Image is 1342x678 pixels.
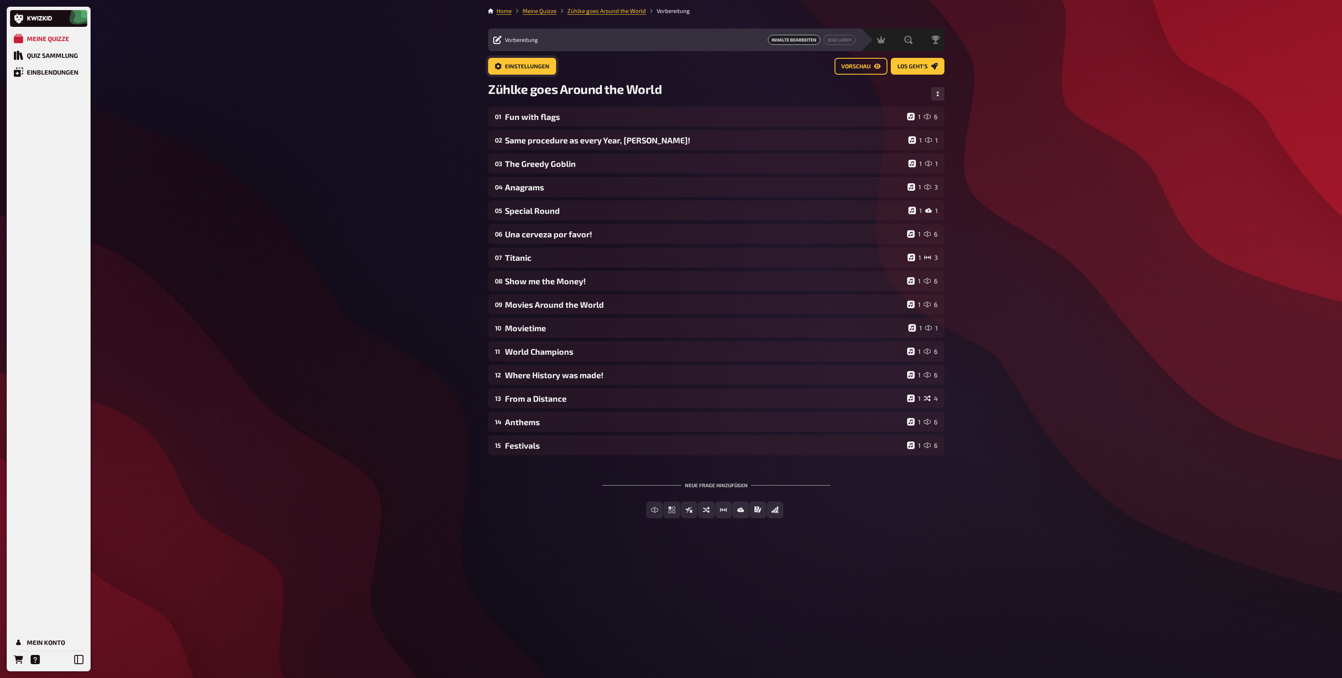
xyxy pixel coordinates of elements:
[907,371,921,379] div: 1
[908,183,921,191] div: 1
[505,229,904,239] div: Una cerveza por favor!
[824,35,856,45] a: Quiz Lobby
[27,68,78,76] div: Einblendungen
[907,301,921,308] div: 1
[495,160,502,167] div: 03
[495,324,502,332] div: 10
[505,300,904,309] div: Movies Around the World
[523,8,557,14] a: Meine Quizze
[908,254,921,261] div: 1
[891,58,944,75] a: Los geht's
[505,253,904,262] div: Titanic
[505,370,904,380] div: Where History was made!
[841,64,871,70] span: Vorschau
[924,371,938,379] div: 6
[567,8,646,14] a: Zühlke goes Around the World
[907,277,921,285] div: 1
[663,501,680,518] button: Einfachauswahl
[924,395,938,402] div: 4
[495,371,502,379] div: 12
[488,81,662,96] span: Zühlke goes Around the World
[924,254,938,261] div: 3
[27,639,65,646] div: Mein Konto
[681,501,697,518] button: Wahr / Falsch
[924,301,938,308] div: 6
[646,501,663,518] button: Freitext Eingabe
[512,7,557,15] li: Meine Quizze
[924,113,938,120] div: 6
[767,501,783,518] button: Offline Frage
[10,64,87,81] a: Einblendungen
[505,323,905,333] div: Movietime
[749,501,766,518] button: Prosa (Langtext)
[27,651,44,668] a: Hilfe
[505,135,905,145] div: Same procedure as every Year, [PERSON_NAME]!
[768,35,820,45] span: Inhalte Bearbeiten
[924,230,938,238] div: 6
[907,442,921,449] div: 1
[10,634,87,651] a: Mein Konto
[924,348,938,355] div: 6
[505,417,904,427] div: Anthems
[10,30,87,47] a: Meine Quizze
[505,182,904,192] div: Anagrams
[907,230,921,238] div: 1
[924,442,938,449] div: 6
[835,58,887,75] a: Vorschau
[495,183,502,191] div: 04
[646,7,690,15] li: Vorbereitung
[924,418,938,426] div: 6
[897,64,928,70] span: Los geht's
[505,64,549,70] span: Einstellungen
[495,230,502,238] div: 06
[924,277,938,285] div: 6
[924,183,938,191] div: 3
[925,160,938,167] div: 1
[495,136,502,144] div: 02
[488,58,556,75] a: Einstellungen
[925,324,938,332] div: 1
[495,277,502,285] div: 08
[495,348,502,355] div: 11
[908,160,922,167] div: 1
[505,347,904,356] div: World Champions
[495,418,502,426] div: 14
[925,136,938,144] div: 1
[908,207,922,214] div: 1
[495,207,502,214] div: 05
[497,7,512,15] li: Home
[495,395,502,402] div: 13
[505,206,905,216] div: Special Round
[907,395,921,402] div: 1
[10,651,27,668] a: Bestellungen
[505,441,904,450] div: Festivals
[907,418,921,426] div: 1
[732,501,749,518] button: Bild-Antwort
[10,47,87,64] a: Quiz Sammlung
[715,501,732,518] button: Schätzfrage
[505,112,904,122] div: Fun with flags
[495,301,502,308] div: 09
[497,8,512,14] a: Home
[908,324,922,332] div: 1
[505,36,538,43] span: Vorbereitung
[505,394,904,403] div: From a Distance
[557,7,646,15] li: Zühlke goes Around the World
[505,159,905,169] div: The Greedy Goblin
[602,469,830,495] div: Neue Frage hinzufügen
[907,348,921,355] div: 1
[495,113,502,120] div: 01
[908,136,922,144] div: 1
[698,501,715,518] button: Sortierfrage
[925,207,938,214] div: 1
[931,87,944,101] button: Reihenfolge anpassen
[27,52,78,59] div: Quiz Sammlung
[27,35,69,42] div: Meine Quizze
[495,442,502,449] div: 15
[495,254,502,261] div: 07
[907,113,921,120] div: 1
[505,276,904,286] div: Show me the Money!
